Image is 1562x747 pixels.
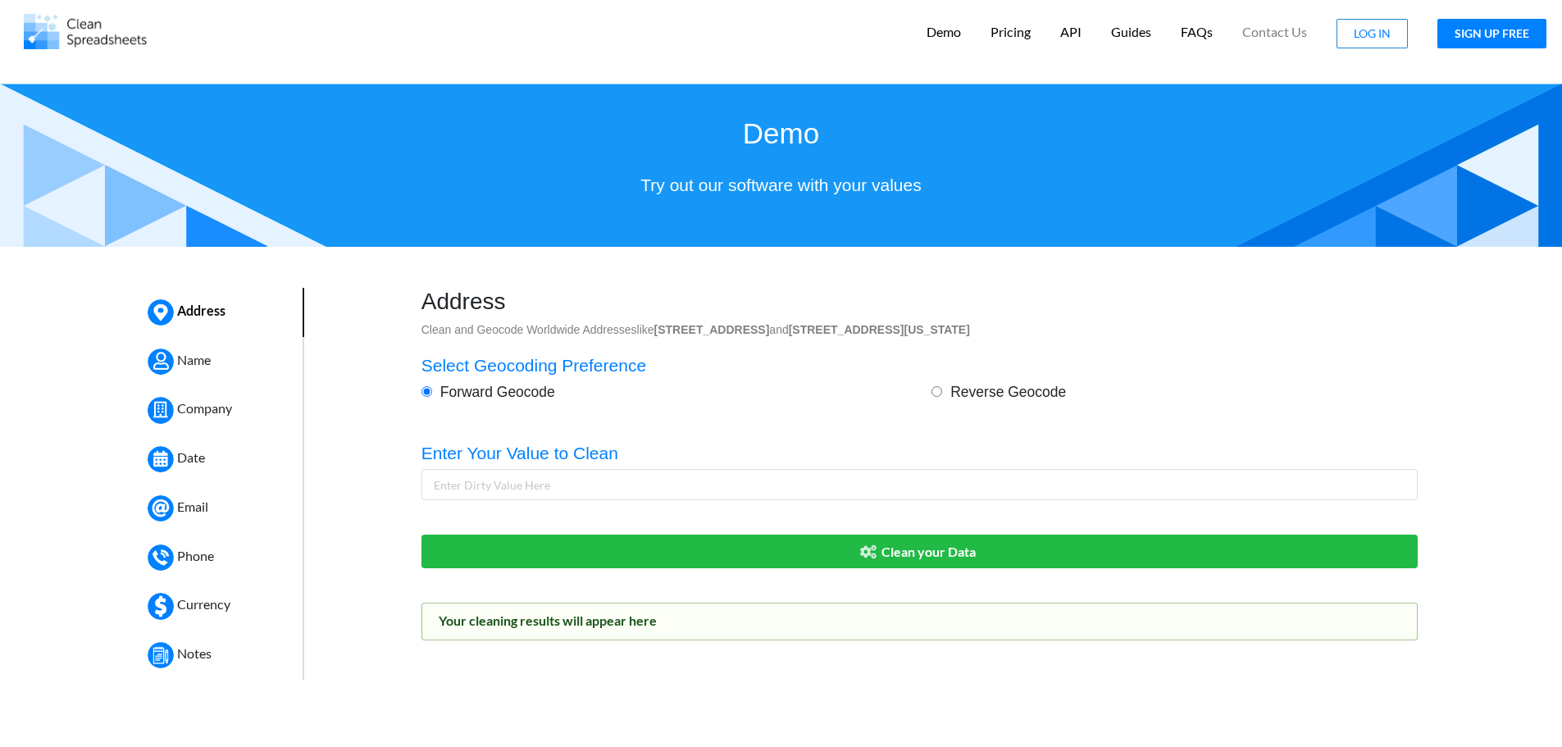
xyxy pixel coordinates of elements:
[177,499,208,514] span: Email
[148,348,174,375] img: Name.png
[942,381,1066,403] label: Reverse Geocode
[148,544,174,571] img: Phone.png
[421,535,1418,568] button: Clean your Data
[148,642,174,668] img: Notes.png
[148,593,174,619] img: Currency.png
[789,323,970,336] b: [STREET_ADDRESS][US_STATE]
[990,24,1031,41] p: Pricing
[177,401,232,417] span: Company
[927,24,961,41] p: Demo
[637,323,970,336] span: like
[177,352,211,367] span: Name
[148,397,174,423] img: Company.png
[1354,26,1391,40] span: LOG IN
[421,443,1418,463] h4: Enter Your Value to Clean
[654,323,789,336] span: and
[148,299,174,326] img: Address.png
[439,613,1400,629] div: Your cleaning results will appear here
[177,303,225,318] span: Address
[177,597,230,613] span: Currency
[148,446,174,472] img: Date.png
[1060,24,1082,41] p: API
[432,381,555,403] label: Forward Geocode
[1111,24,1151,41] p: Guides
[1242,25,1307,39] span: Contact Us
[148,495,174,522] img: Email.png
[421,355,1418,376] h4: Select Geocoding Preference
[640,175,921,194] span: Try out our software with your values
[421,469,1418,500] input: Enter Dirty Value Here
[1181,24,1213,41] p: FAQs
[177,645,212,661] span: Notes
[177,449,205,465] span: Date
[421,288,1418,316] h2: Address
[421,321,1418,338] p: Clean and Geocode Worldwide Addresses
[654,323,770,336] b: [STREET_ADDRESS]
[1337,19,1408,48] button: LOG IN
[1437,19,1546,48] button: SIGN UP FREE
[24,14,147,49] img: Logo.png
[177,548,214,563] span: Phone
